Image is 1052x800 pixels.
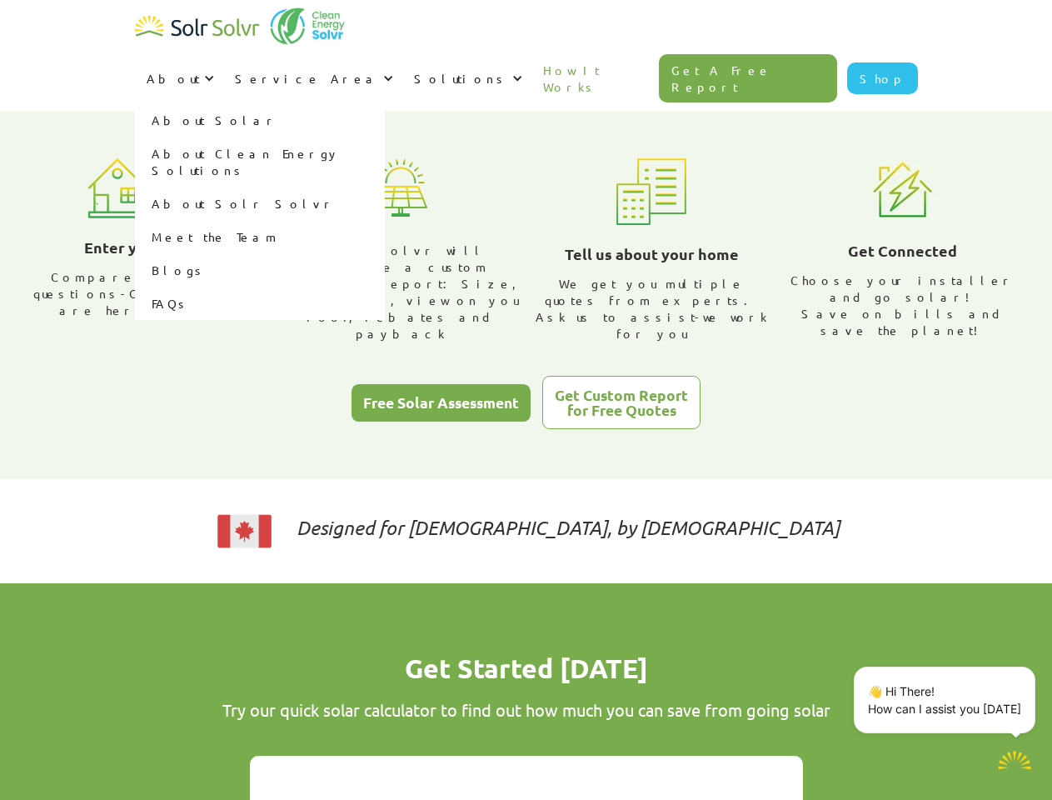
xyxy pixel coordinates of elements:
[135,187,385,220] a: About Solr Solvr
[994,742,1035,783] img: 1702586718.png
[147,70,200,87] div: About
[363,395,519,410] div: Free Solar Assessment
[351,384,531,422] a: Free Solar Assessment
[135,103,385,320] nav: About
[847,62,918,94] a: Shop
[235,70,379,87] div: Service Area
[282,242,520,342] div: Solr Solvr will provide a custom planning report: Size, cost range, view on you roof, rebates and...
[135,103,385,137] a: About Solar
[135,287,385,320] a: FAQs
[135,220,385,253] a: Meet the Team
[297,519,840,536] p: Designed for [DEMOGRAPHIC_DATA], by [DEMOGRAPHIC_DATA]
[84,235,215,260] h3: Enter your details
[402,53,531,103] div: Solutions
[994,742,1035,783] button: Open chatbot widget
[784,272,1022,338] div: Choose your installer and go solar! Save on bills and save the planet!
[135,137,385,187] a: About Clean Energy Solutions
[135,53,223,103] div: About
[531,45,660,112] a: How It Works
[135,253,385,287] a: Blogs
[868,682,1021,717] p: 👋 Hi There! How can I assist you [DATE]
[848,238,957,263] h3: Get Connected
[542,376,701,429] a: Get Custom Reportfor Free Quotes
[168,650,885,687] h1: Get Started [DATE]
[659,54,837,102] a: Get A Free Report
[533,275,771,342] div: We get you multiple quotes from experts. Ask us to assist-we work for you
[565,242,739,267] h3: Tell us about your home
[414,70,508,87] div: Solutions
[31,268,269,318] div: Compare quotes, ask questions-Our advisors are here to help.
[555,387,688,417] div: Get Custom Report for Free Quotes
[223,53,402,103] div: Service Area
[168,700,885,720] div: Try our quick solar calculator to find out how much you can save from going solar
